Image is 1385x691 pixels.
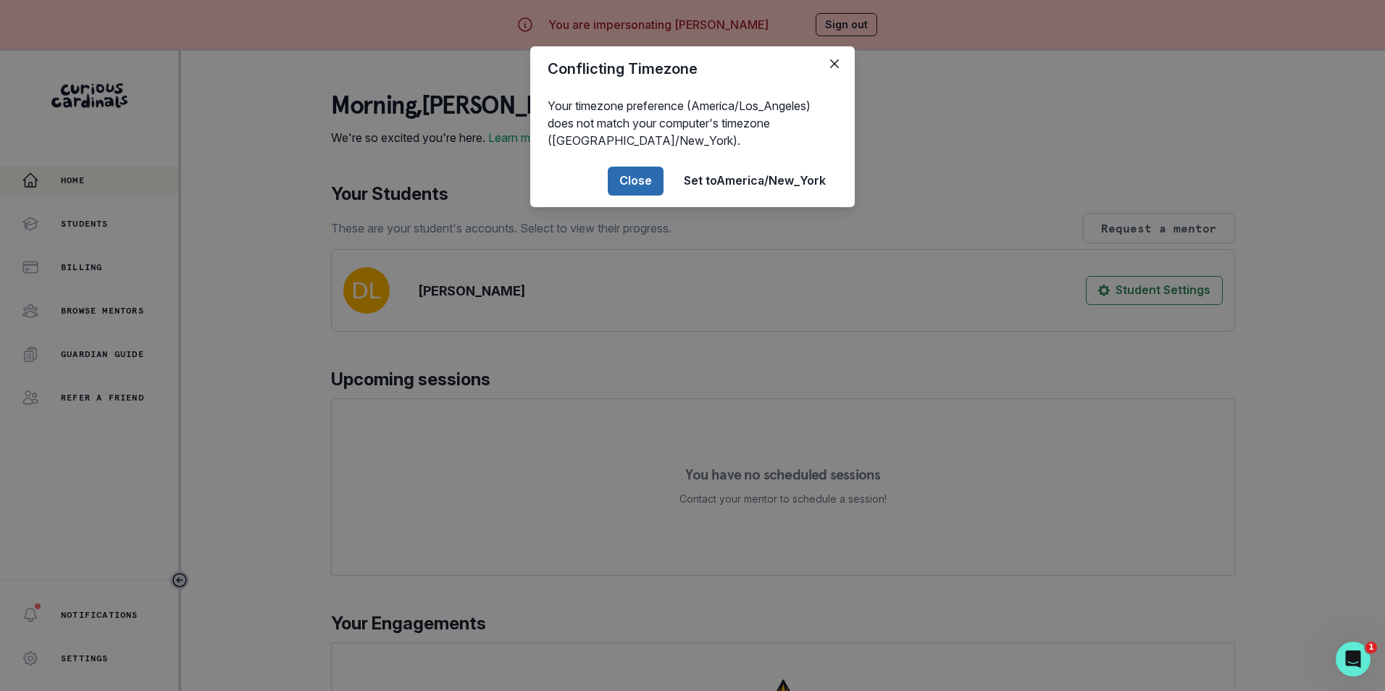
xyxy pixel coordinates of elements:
[530,91,855,155] div: Your timezone preference (America/Los_Angeles) does not match your computer's timezone ([GEOGRAPH...
[823,52,846,75] button: Close
[530,46,855,91] header: Conflicting Timezone
[608,167,664,196] button: Close
[1365,642,1377,653] span: 1
[672,167,837,196] button: Set toAmerica/New_York
[1336,642,1371,677] iframe: Intercom live chat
